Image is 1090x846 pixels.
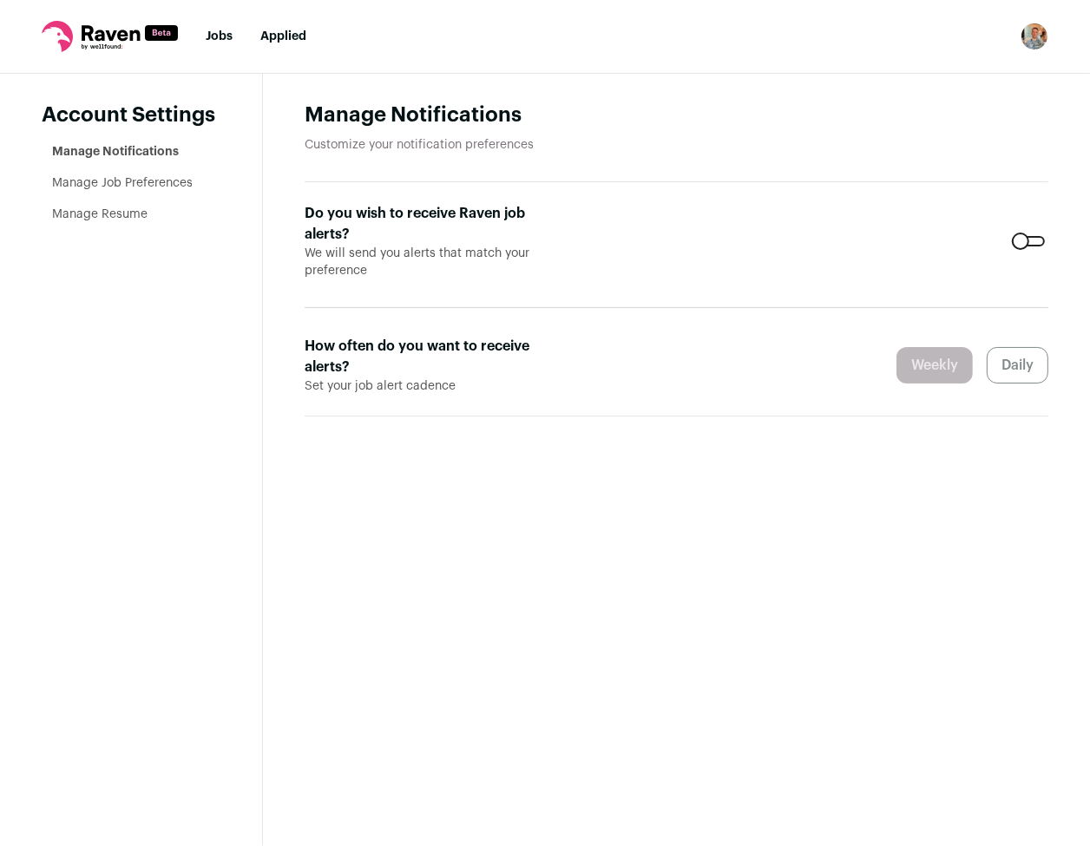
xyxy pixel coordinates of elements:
a: Applied [260,30,306,43]
label: Do you wish to receive Raven job alerts? [305,203,537,245]
a: Manage Resume [52,208,148,220]
label: How often do you want to receive alerts? [305,336,537,377]
button: Open dropdown [1021,23,1048,50]
h1: Manage Notifications [305,102,1048,129]
img: 16994755-medium_jpg [1021,23,1048,50]
p: Customize your notification preferences [305,136,1048,154]
a: Manage Notifications [52,146,179,158]
a: Jobs [206,30,233,43]
header: Account Settings [42,102,220,129]
span: We will send you alerts that match your preference [305,245,537,279]
span: Set your job alert cadence [305,377,537,395]
a: Manage Job Preferences [52,177,193,189]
